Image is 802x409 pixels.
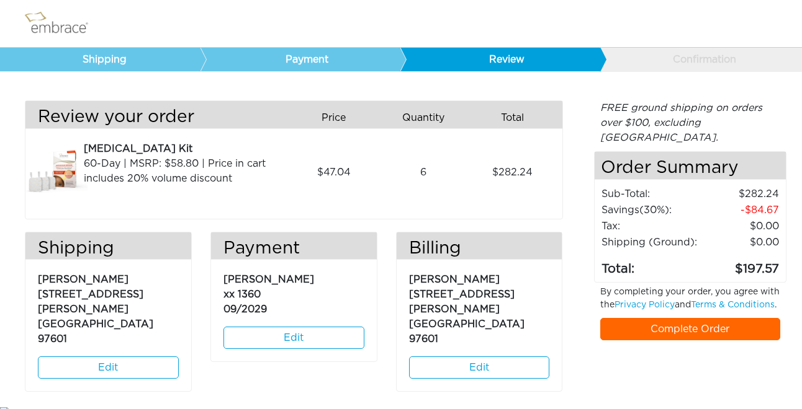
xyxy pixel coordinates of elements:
p: [PERSON_NAME] [STREET_ADDRESS][PERSON_NAME] [GEOGRAPHIC_DATA] 97601 [38,266,179,346]
h3: Review your order [25,107,284,128]
span: 6 [420,165,426,180]
p: [PERSON_NAME] [STREET_ADDRESS][PERSON_NAME] [GEOGRAPHIC_DATA] 97601 [409,266,550,346]
span: (30%) [639,205,669,215]
td: Sub-Total: [601,186,700,202]
td: $0.00 [699,234,780,250]
td: Shipping (Ground): [601,234,700,250]
div: FREE ground shipping on orders over $100, excluding [GEOGRAPHIC_DATA]. [594,100,787,145]
a: Complete Order [600,318,781,340]
a: Edit [38,356,179,379]
td: 197.57 [699,250,780,279]
a: Terms & Conditions [691,301,775,309]
a: Review [400,48,600,71]
span: 282.24 [492,165,533,180]
a: Payment [200,48,400,71]
div: 60-Day | MSRP: $58.80 | Price in cart includes 20% volume discount [84,156,284,186]
img: e45cdefa-8da5-11e7-8839-02e45ca4b85b.jpeg [25,141,88,203]
td: 0.00 [699,218,780,234]
h3: Billing [397,239,562,260]
td: 282.24 [699,186,780,202]
div: Total [472,107,562,128]
a: Privacy Policy [615,301,675,309]
td: Savings : [601,202,700,218]
span: Quantity [402,110,444,125]
td: 84.67 [699,202,780,218]
h4: Order Summary [595,152,786,180]
div: By completing your order, you agree with the and . [591,286,790,318]
a: Edit [223,327,364,349]
div: [MEDICAL_DATA] Kit [84,141,284,156]
h3: Shipping [25,239,191,260]
h3: Payment [211,239,377,260]
td: Tax: [601,218,700,234]
span: [PERSON_NAME] [223,275,314,284]
span: 09/2029 [223,304,267,314]
span: xx 1360 [223,289,261,299]
a: Edit [409,356,550,379]
a: Confirmation [600,48,800,71]
img: logo.png [22,8,102,39]
span: 47.04 [317,165,351,180]
div: Price [294,107,383,128]
td: Total: [601,250,700,279]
